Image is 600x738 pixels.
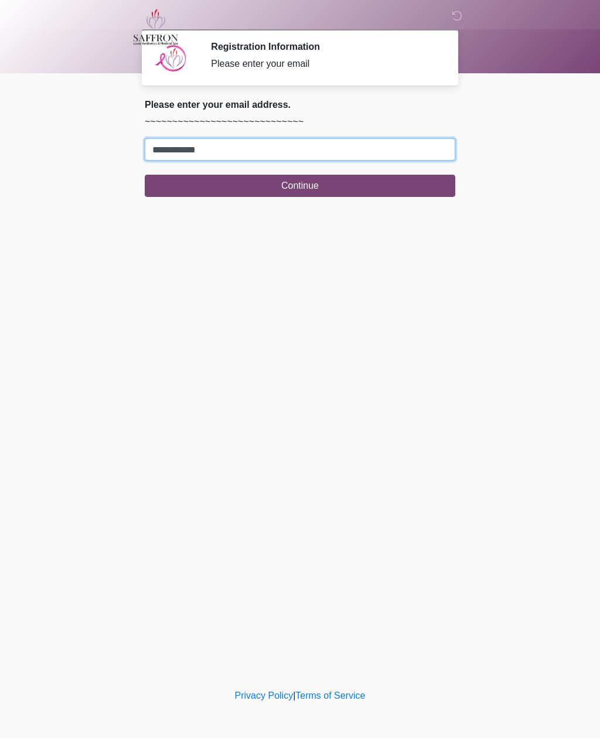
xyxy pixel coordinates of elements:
img: Agent Avatar [154,41,189,76]
div: Please enter your email [211,57,438,71]
h2: Please enter your email address. [145,99,455,110]
p: ~~~~~~~~~~~~~~~~~~~~~~~~~~~~~ [145,115,455,129]
a: | [293,691,295,700]
a: Privacy Policy [235,691,294,700]
button: Continue [145,175,455,197]
a: Terms of Service [295,691,365,700]
img: Saffron Laser Aesthetics and Medical Spa Logo [133,9,179,45]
